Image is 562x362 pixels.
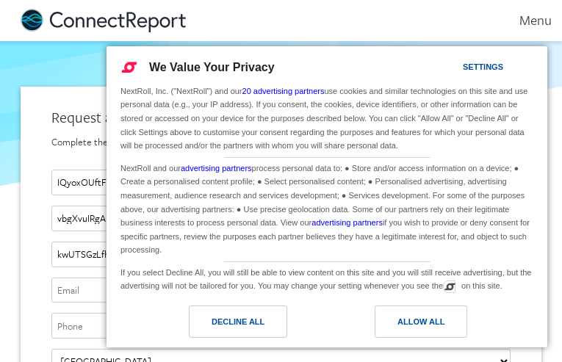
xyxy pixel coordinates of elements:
div: Decline All [212,314,264,330]
a: advertising partners [311,218,383,227]
div: If you select Decline All, you will still be able to view content on this site and you will still... [118,262,536,294]
a: Decline All [115,305,327,345]
div: Request a [51,107,511,128]
a: Allow All [327,305,538,345]
input: Company [51,242,511,267]
input: First name [51,170,511,195]
span: We Value Your Privacy [149,61,275,73]
div: Menu [500,12,552,29]
input: Last name [51,206,511,231]
div: NextRoll and our process personal data to: ● Store and/or access information on a device; ● Creat... [118,158,536,258]
a: Settings [437,55,472,82]
div: Complete the form below and someone from our team will be in touch shortly [51,135,511,149]
input: Email [51,278,511,303]
a: 20 advertising partners [242,87,325,95]
a: advertising partners [181,164,252,173]
input: Phone [51,313,511,339]
div: NextRoll, Inc. ("NextRoll") and our use cookies and similar technologies on this site and use per... [118,83,536,154]
div: Allow All [397,314,444,330]
div: Settings [463,59,503,75]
